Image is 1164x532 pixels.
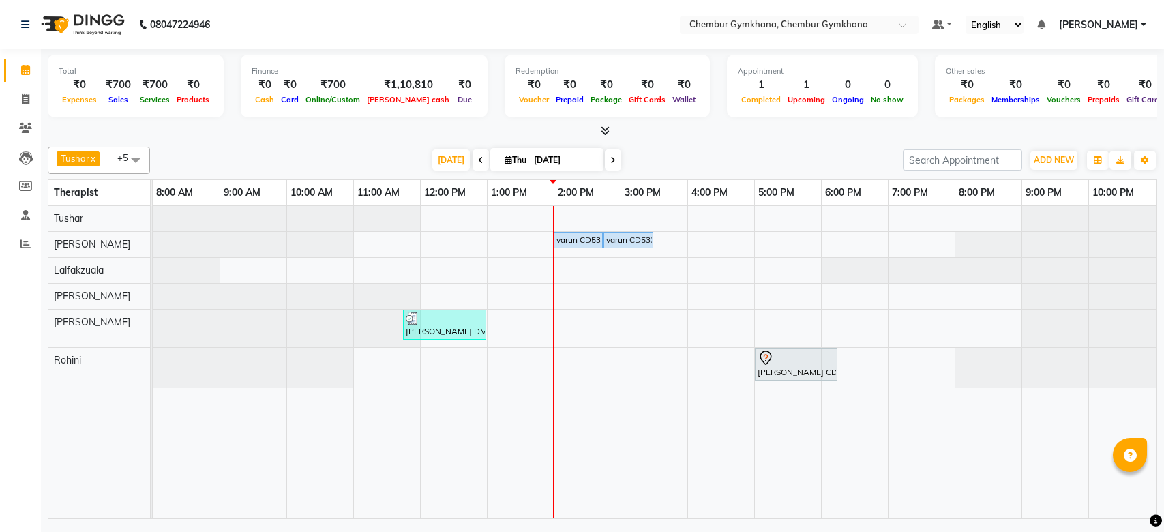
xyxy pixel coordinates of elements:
[54,264,104,276] span: Lalfakzuala
[946,95,988,104] span: Packages
[903,149,1022,171] input: Search Appointment
[516,95,552,104] span: Voucher
[516,77,552,93] div: ₹0
[173,95,213,104] span: Products
[54,186,98,198] span: Therapist
[404,312,485,338] div: [PERSON_NAME] DM 1152, TK02, 11:45 AM-01:00 PM, Full body 60 mins(Aromatherapy/Swedish/Deep Tissue)
[59,65,213,77] div: Total
[105,95,132,104] span: Sales
[625,77,669,93] div: ₹0
[625,95,669,104] span: Gift Cards
[738,65,907,77] div: Appointment
[136,95,173,104] span: Services
[89,153,95,164] a: x
[946,77,988,93] div: ₹0
[829,95,867,104] span: Ongoing
[1030,151,1077,170] button: ADD NEW
[59,77,100,93] div: ₹0
[453,77,477,93] div: ₹0
[354,183,403,203] a: 11:00 AM
[252,95,278,104] span: Cash
[784,77,829,93] div: 1
[552,95,587,104] span: Prepaid
[173,77,213,93] div: ₹0
[454,95,475,104] span: Due
[530,150,598,171] input: 2025-09-04
[252,65,477,77] div: Finance
[829,77,867,93] div: 0
[554,183,597,203] a: 2:00 PM
[54,316,130,328] span: [PERSON_NAME]
[35,5,128,44] img: logo
[669,77,699,93] div: ₹0
[1107,477,1150,518] iframe: chat widget
[220,183,264,203] a: 9:00 AM
[100,77,136,93] div: ₹700
[302,77,363,93] div: ₹700
[955,183,998,203] a: 8:00 PM
[1043,95,1084,104] span: Vouchers
[432,149,470,171] span: [DATE]
[516,65,699,77] div: Redemption
[117,152,138,163] span: +5
[587,95,625,104] span: Package
[587,77,625,93] div: ₹0
[136,77,173,93] div: ₹700
[153,183,196,203] a: 8:00 AM
[363,77,453,93] div: ₹1,10,810
[61,153,89,164] span: Tushar
[59,95,100,104] span: Expenses
[784,95,829,104] span: Upcoming
[988,95,1043,104] span: Memberships
[1022,183,1065,203] a: 9:00 PM
[1089,183,1137,203] a: 10:00 PM
[555,234,601,246] div: varun CD533, TK03, 02:00 PM-02:45 PM, Foot Reflexology (30 mins)
[688,183,731,203] a: 4:00 PM
[756,350,836,379] div: [PERSON_NAME] CDM0388, TK01, 05:00 PM-06:15 PM, VLCC Lotus Insta Glow Facials
[605,234,652,246] div: varun CD533, TK03, 02:45 PM-03:30 PM, Foot Reflexology (30 mins)
[867,95,907,104] span: No show
[302,95,363,104] span: Online/Custom
[278,95,302,104] span: Card
[621,183,664,203] a: 3:00 PM
[1043,77,1084,93] div: ₹0
[421,183,469,203] a: 12:00 PM
[988,77,1043,93] div: ₹0
[150,5,210,44] b: 08047224946
[669,95,699,104] span: Wallet
[54,354,81,366] span: Rohini
[278,77,302,93] div: ₹0
[822,183,865,203] a: 6:00 PM
[1059,18,1138,32] span: [PERSON_NAME]
[552,77,587,93] div: ₹0
[252,77,278,93] div: ₹0
[501,155,530,165] span: Thu
[363,95,453,104] span: [PERSON_NAME] cash
[54,212,83,224] span: Tushar
[867,77,907,93] div: 0
[54,238,130,250] span: [PERSON_NAME]
[889,183,931,203] a: 7:00 PM
[755,183,798,203] a: 5:00 PM
[738,95,784,104] span: Completed
[1034,155,1074,165] span: ADD NEW
[1084,95,1123,104] span: Prepaids
[54,290,130,302] span: [PERSON_NAME]
[488,183,531,203] a: 1:00 PM
[1084,77,1123,93] div: ₹0
[287,183,336,203] a: 10:00 AM
[738,77,784,93] div: 1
